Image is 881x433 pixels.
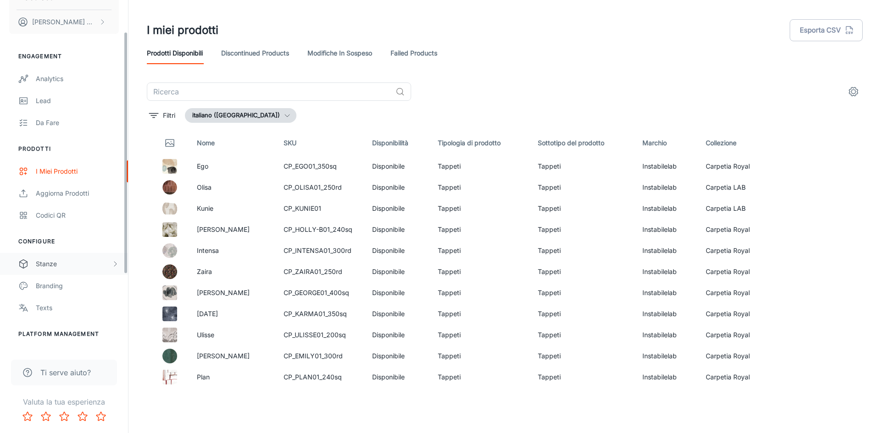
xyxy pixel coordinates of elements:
td: Disponibile [365,219,430,240]
td: Carpetia Royal [698,240,774,261]
td: Tappeti [530,324,635,345]
div: Texts [36,303,119,313]
td: Tappeti [430,388,530,409]
th: Collezione [698,130,774,156]
td: Instabilelab [635,219,698,240]
div: I miei prodotti [36,166,119,176]
a: Failed Products [390,42,437,64]
td: Tappeti [530,303,635,324]
td: Disponibile [365,261,430,282]
td: CP_EMILY01_300rd [276,345,365,367]
button: Rate 3 star [55,407,73,426]
svg: Thumbnail [164,137,175,148]
td: CP_ULISSE01_200sq [276,324,365,345]
a: [PERSON_NAME] [197,289,250,296]
td: Carpetia LAB [698,198,774,219]
input: Ricerca [147,82,392,101]
td: Carpetia Royal [698,156,774,177]
td: Tappeti [530,388,635,409]
td: Instabilelab [635,282,698,303]
td: Tappeti [430,345,530,367]
td: Disponibile [365,345,430,367]
td: Carpetia Royal [698,367,774,388]
th: Marchio [635,130,698,156]
button: Rate 2 star [37,407,55,426]
td: Tappeti [530,240,635,261]
td: CP_OLISA01_250rd [276,177,365,198]
th: Disponibilità [365,130,430,156]
div: Branding [36,281,119,291]
td: Instabilelab [635,345,698,367]
td: CP_PLAN01_240sq [276,367,365,388]
button: Rate 1 star [18,407,37,426]
td: Carpetia Royal [698,388,774,409]
span: Ti serve aiuto? [40,367,91,378]
button: filter [147,108,178,123]
a: Modifiche in sospeso [307,42,372,64]
td: Tappeti [430,367,530,388]
th: SKU [276,130,365,156]
td: Carpetia Royal [698,345,774,367]
a: Kunie [197,204,213,212]
td: Tappeti [430,240,530,261]
td: Tappeti [430,303,530,324]
td: CP_EGO01_350sq [276,156,365,177]
td: Instabilelab [635,367,698,388]
p: [PERSON_NAME] Menin [32,17,97,27]
button: Esporta CSV [790,19,863,41]
td: Disponibile [365,282,430,303]
td: Instabilelab [635,156,698,177]
td: Instabilelab [635,303,698,324]
td: Tappeti [530,367,635,388]
td: Tappeti [530,219,635,240]
button: Rate 5 star [92,407,110,426]
a: Discontinued Products [221,42,289,64]
td: Tappeti [530,345,635,367]
td: Tappeti [430,198,530,219]
td: CP_KARMA01_350sq [276,303,365,324]
td: CP_INTENSA01_300rd [276,240,365,261]
td: Tappeti [530,156,635,177]
a: Plan [197,373,210,381]
td: Disponibile [365,198,430,219]
a: Ulisse [197,331,214,339]
td: Carpetia Royal [698,324,774,345]
div: Aggiorna prodotti [36,188,119,198]
td: Disponibile [365,177,430,198]
div: Lead [36,96,119,106]
button: italiano ([GEOGRAPHIC_DATA]) [185,108,296,123]
td: CP_HOLLY-B01_240sq [276,219,365,240]
td: CP_GEORGE01_400sq [276,282,365,303]
td: CP_MATISSE01_400sq [276,388,365,409]
button: settings [844,82,863,101]
td: Tappeti [430,282,530,303]
td: Instabilelab [635,261,698,282]
td: Tappeti [430,177,530,198]
td: Disponibile [365,324,430,345]
p: Valuta la tua esperienza [7,396,121,407]
td: Instabilelab [635,324,698,345]
td: Instabilelab [635,388,698,409]
td: Instabilelab [635,177,698,198]
td: Tappeti [530,282,635,303]
div: Codici QR [36,210,119,220]
td: Carpetia Royal [698,261,774,282]
td: Carpetia Royal [698,219,774,240]
button: [PERSON_NAME] Menin [9,10,119,34]
td: Disponibile [365,367,430,388]
th: Tipologia di prodotto [430,130,530,156]
td: Carpetia LAB [698,177,774,198]
td: Instabilelab [635,240,698,261]
a: [PERSON_NAME] [197,352,250,360]
td: Tappeti [430,219,530,240]
a: [DATE] [197,310,218,318]
a: Zaira [197,268,212,275]
button: Rate 4 star [73,407,92,426]
td: Tappeti [430,156,530,177]
td: Disponibile [365,240,430,261]
a: Olisa [197,183,212,191]
td: Disponibile [365,156,430,177]
td: Disponibile [365,388,430,409]
a: [PERSON_NAME] [197,225,250,233]
td: Disponibile [365,303,430,324]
